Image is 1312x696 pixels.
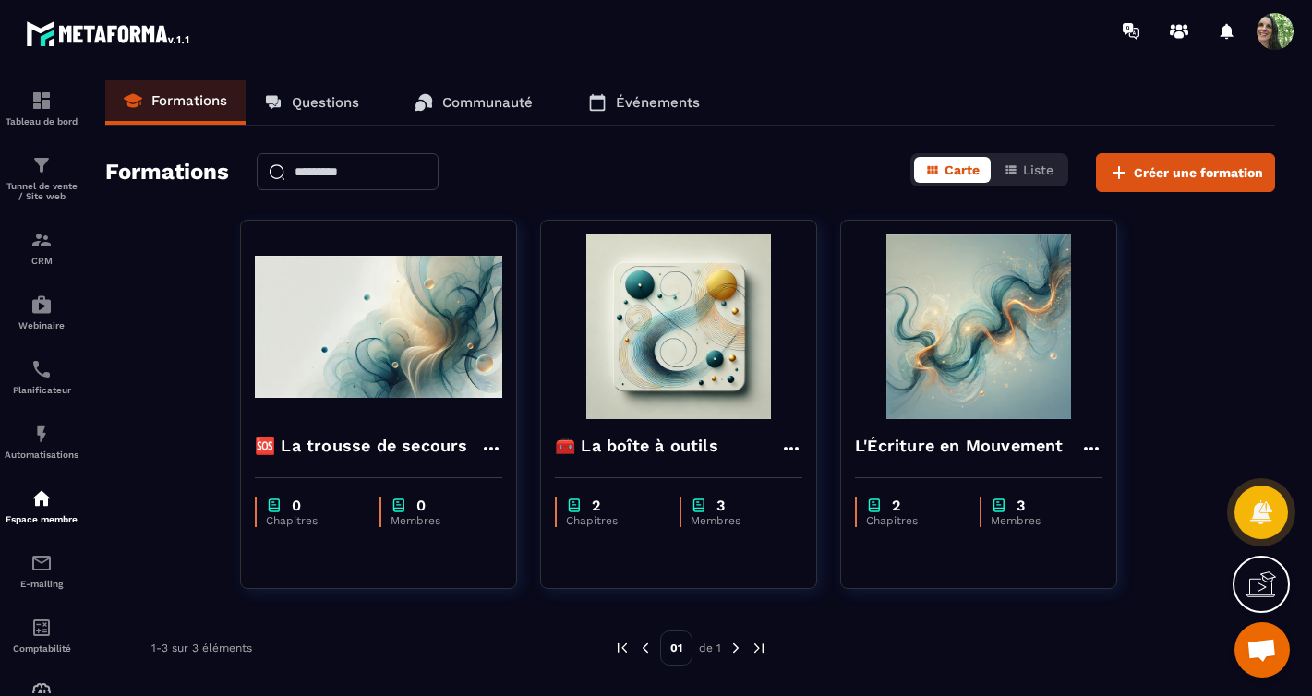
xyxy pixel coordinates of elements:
p: Webinaire [5,320,78,330]
p: CRM [5,256,78,266]
a: Ouvrir le chat [1234,622,1290,678]
a: Questions [246,80,378,125]
p: Questions [292,94,359,111]
a: automationsautomationsEspace membre [5,474,78,538]
a: Communauté [396,80,551,125]
p: E-mailing [5,579,78,589]
img: chapter [391,497,407,514]
img: formation [30,154,53,176]
p: Chapitres [266,514,361,527]
a: formation-background🧰 La boîte à outilschapter2Chapitreschapter3Membres [540,220,840,612]
img: prev [637,640,654,656]
p: 3 [716,497,725,514]
img: chapter [566,497,583,514]
p: Chapitres [866,514,961,527]
img: prev [614,640,631,656]
p: Tableau de bord [5,116,78,126]
a: Formations [105,80,246,125]
p: 2 [592,497,600,514]
button: Créer une formation [1096,153,1275,192]
span: Carte [945,162,980,177]
p: 0 [292,497,301,514]
img: accountant [30,617,53,639]
img: formation-background [255,234,502,419]
img: chapter [691,497,707,514]
a: formation-background🆘 La trousse de secourschapter0Chapitreschapter0Membres [240,220,540,612]
p: 2 [892,497,900,514]
p: Comptabilité [5,643,78,654]
h4: L'Écriture en Mouvement [855,433,1064,459]
img: automations [30,294,53,316]
p: 1-3 sur 3 éléments [151,642,252,654]
img: chapter [866,497,883,514]
a: automationsautomationsWebinaire [5,280,78,344]
img: chapter [266,497,283,514]
a: formationformationTableau de bord [5,76,78,140]
img: chapter [991,497,1007,514]
h2: Formations [105,153,229,192]
p: Automatisations [5,450,78,460]
p: Membres [391,514,484,527]
p: 3 [1017,497,1025,514]
img: formation [30,90,53,112]
img: logo [26,17,192,50]
img: formation-background [555,234,802,419]
p: 0 [416,497,426,514]
p: Chapitres [566,514,661,527]
a: schedulerschedulerPlanificateur [5,344,78,409]
p: Communauté [442,94,533,111]
h4: 🧰 La boîte à outils [555,433,718,459]
a: formationformationCRM [5,215,78,280]
p: Membres [991,514,1084,527]
h4: 🆘 La trousse de secours [255,433,468,459]
p: Tunnel de vente / Site web [5,181,78,201]
p: Membres [691,514,784,527]
img: email [30,552,53,574]
p: de 1 [699,641,721,655]
p: Planificateur [5,385,78,395]
span: Liste [1023,162,1053,177]
a: emailemailE-mailing [5,538,78,603]
a: automationsautomationsAutomatisations [5,409,78,474]
p: Formations [151,92,227,109]
button: Liste [993,157,1065,183]
img: next [728,640,744,656]
button: Carte [914,157,991,183]
p: Événements [616,94,700,111]
img: scheduler [30,358,53,380]
a: formation-backgroundL'Écriture en Mouvementchapter2Chapitreschapter3Membres [840,220,1140,612]
img: formation-background [855,234,1102,419]
a: accountantaccountantComptabilité [5,603,78,667]
img: next [751,640,767,656]
img: formation [30,229,53,251]
a: formationformationTunnel de vente / Site web [5,140,78,215]
a: Événements [570,80,718,125]
p: Espace membre [5,514,78,524]
img: automations [30,423,53,445]
img: automations [30,487,53,510]
span: Créer une formation [1134,163,1263,182]
p: 01 [660,630,692,666]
